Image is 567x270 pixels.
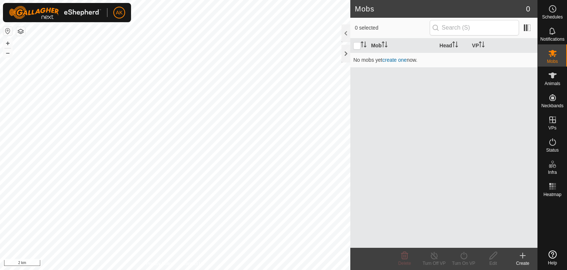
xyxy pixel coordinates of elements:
a: Help [538,247,567,268]
p-sorticon: Activate to sort [361,43,367,48]
p-sorticon: Activate to sort [479,43,485,48]
button: Reset Map [3,27,12,36]
div: Turn Off VP [419,260,449,267]
span: AK [116,9,123,17]
span: Neckbands [541,104,563,108]
span: 0 selected [355,24,429,32]
span: Mobs [547,59,558,64]
span: Infra [548,170,557,175]
th: Mob [368,38,436,53]
span: VPs [548,126,556,130]
img: Gallagher Logo [9,6,101,19]
p-sorticon: Activate to sort [382,43,388,48]
a: Contact Us [182,260,204,267]
td: No mobs yet now. [350,53,537,67]
a: Privacy Policy [146,260,174,267]
span: Animals [544,81,560,86]
a: create one [382,57,407,63]
th: VP [469,38,537,53]
span: Heatmap [543,192,561,197]
button: Map Layers [16,27,25,36]
p-sorticon: Activate to sort [452,43,458,48]
span: Delete [398,261,411,266]
h2: Mobs [355,4,526,13]
button: + [3,39,12,48]
span: Help [548,261,557,265]
input: Search (S) [430,20,519,36]
span: 0 [526,3,530,14]
div: Edit [478,260,508,267]
span: Status [546,148,559,152]
div: Create [508,260,537,267]
div: Turn On VP [449,260,478,267]
button: – [3,48,12,57]
th: Head [437,38,469,53]
span: Notifications [540,37,564,41]
span: Schedules [542,15,563,19]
